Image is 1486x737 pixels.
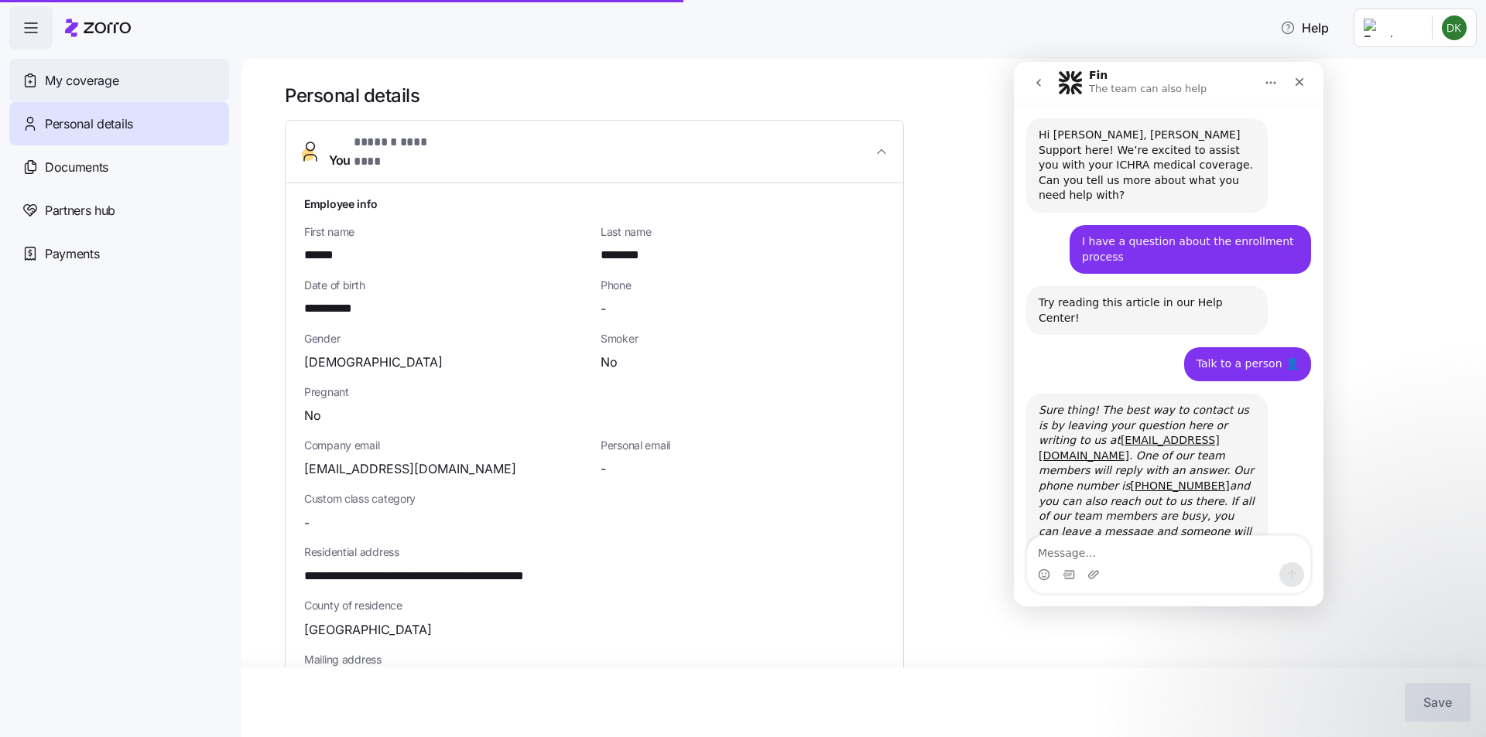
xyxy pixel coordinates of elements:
[285,84,1464,107] h1: Personal details
[1442,15,1467,40] img: 5a5de0d9d9f007bdc1228ec5d17bd539
[601,299,606,319] span: -
[304,544,885,560] span: Residential address
[304,620,432,640] span: [GEOGRAPHIC_DATA]
[304,406,321,425] span: No
[304,353,443,372] span: [DEMOGRAPHIC_DATA]
[1423,693,1452,711] span: Save
[45,114,133,134] span: Personal details
[45,158,108,177] span: Documents
[9,189,229,232] a: Partners hub
[9,145,229,189] a: Documents
[601,459,606,479] span: -
[1268,12,1341,43] button: Help
[304,514,310,533] span: -
[304,384,885,400] span: Pregnant
[1364,19,1419,37] img: Employer logo
[45,201,115,220] span: Partners hub
[1014,62,1323,606] iframe: Intercom live chat
[304,196,885,212] h1: Employee info
[304,438,588,453] span: Company email
[304,491,588,507] span: Custom class category
[601,438,885,453] span: Personal email
[304,652,885,667] span: Mailing address
[601,278,885,293] span: Phone
[45,71,118,90] span: My coverage
[304,459,516,479] span: [EMAIL_ADDRESS][DOMAIN_NAME]
[601,224,885,240] span: Last name
[1280,19,1329,37] span: Help
[601,353,618,372] span: No
[601,331,885,346] span: Smoker
[9,102,229,145] a: Personal details
[304,224,588,240] span: First name
[45,244,99,264] span: Payments
[9,232,229,275] a: Payments
[304,331,588,346] span: Gender
[329,133,453,170] span: You
[9,59,229,102] a: My coverage
[304,278,588,293] span: Date of birth
[1405,683,1471,722] button: Save
[304,598,885,613] span: County of residence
